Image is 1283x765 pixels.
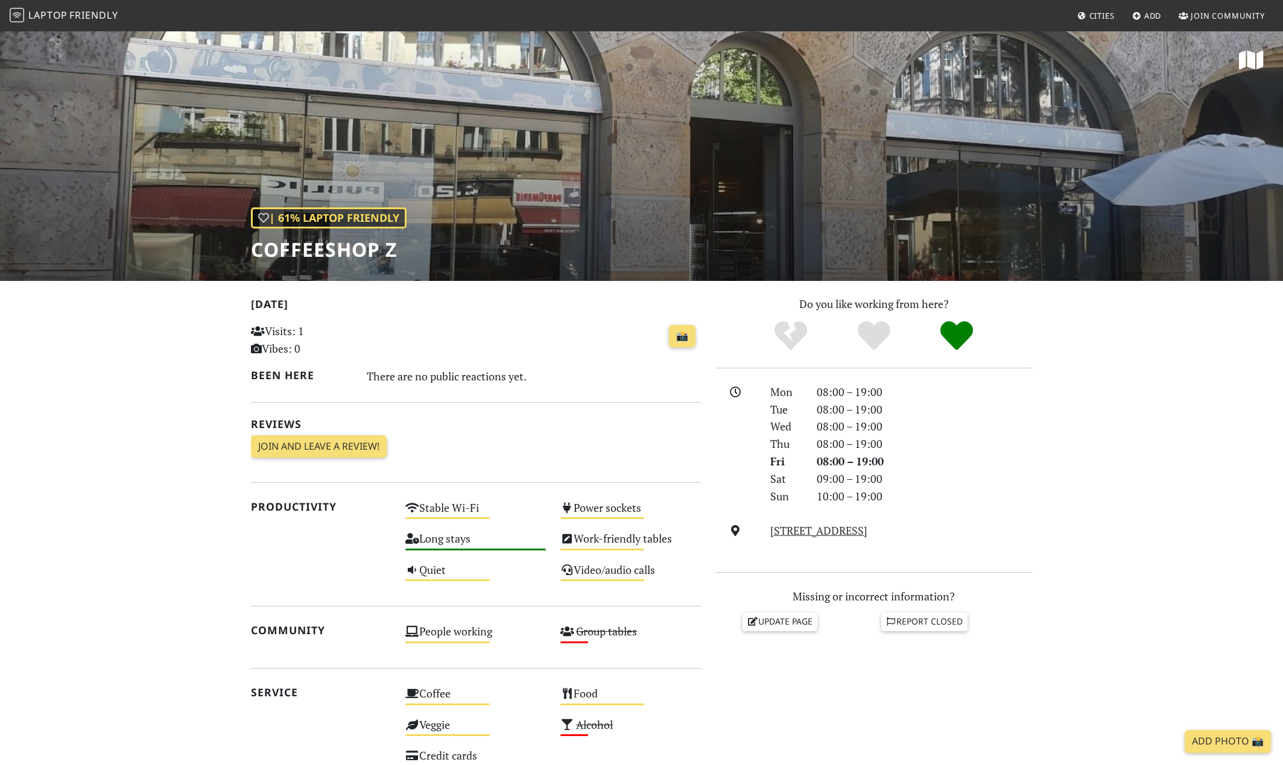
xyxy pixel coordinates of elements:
div: Are there group tables (for 6+ people)? [553,622,708,652]
span: Add [1144,10,1162,21]
div: Is there Wi-Fi? [398,498,553,529]
div: Sat [763,470,809,488]
div: In general, do you like working from here? [251,207,407,228]
img: LaptopFriendly [10,8,24,22]
div: Is it common to see other people working? [398,622,553,652]
a: 📸 [669,325,695,348]
div: 08:00 – 19:00 [809,453,1040,470]
div: No [749,320,832,353]
div: Mon [763,383,809,401]
h1: Coffeeshop Z [251,238,407,261]
a: LaptopFriendly LaptopFriendly [10,5,118,27]
div: Can you comfortably make audio/video calls? [553,560,708,591]
h2: [DATE] [251,298,701,315]
div: 08:00 – 19:00 [809,418,1040,435]
span: Laptop [28,8,68,22]
p: Do you like working from here? [715,295,1033,313]
span: Join Community [1191,10,1265,21]
h2: Been here [251,369,353,382]
a: Join Community [1174,5,1270,27]
div: There are no public reactions yet. [367,367,701,386]
div: 10:00 – 19:00 [809,488,1040,505]
div: 08:00 – 19:00 [809,383,1040,401]
a: Cities [1072,5,1120,27]
div: Tue [763,401,809,418]
div: Thu [763,435,809,453]
div: Definitely! [915,320,998,353]
div: Fri [763,453,809,470]
div: Is it quiet? [398,560,553,591]
div: How long can you comfortably stay and work? [398,529,553,559]
div: Is food offered? [553,684,708,714]
div: 08:00 – 19:00 [809,401,1040,418]
h2: Reviews [251,418,701,430]
div: Is it easy to find power sockets? [553,498,708,529]
h2: Community [251,624,391,637]
div: Yes [832,320,916,353]
s: Group tables [576,624,637,638]
a: Add Photo 📸 [1185,730,1271,753]
a: [STREET_ADDRESS] [770,523,867,538]
div: Is alcohol offered? [553,715,708,746]
h2: Productivity [251,500,391,513]
p: Missing or incorrect information? [715,588,1033,605]
div: Is coffee available? [398,684,553,714]
div: Are there veggie options? [398,715,553,746]
a: Report closed [881,612,968,631]
a: Add [1127,5,1167,27]
span: Cities [1089,10,1115,21]
s: Alcohol [576,717,613,732]
div: Are tables and chairs comfortable for work? [553,529,708,559]
div: 09:00 – 19:00 [809,470,1040,488]
a: Join and leave a review! [251,435,387,458]
h2: Service [251,686,391,699]
div: 08:00 – 19:00 [809,435,1040,453]
div: Wed [763,418,809,435]
span: Friendly [69,8,118,22]
p: Visits: 1 Vibes: 0 [251,323,391,357]
div: Sun [763,488,809,505]
a: Update page [743,612,817,631]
